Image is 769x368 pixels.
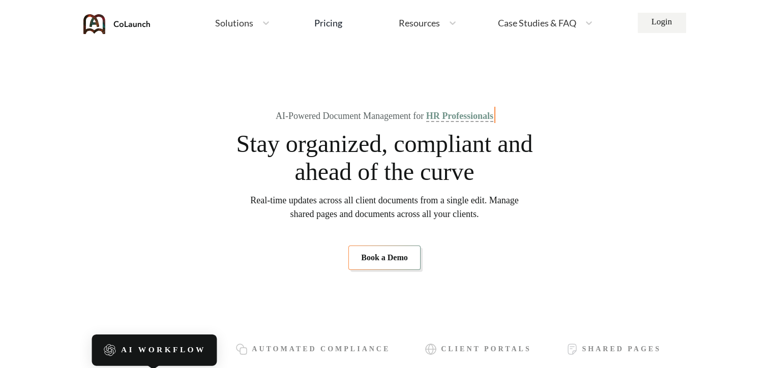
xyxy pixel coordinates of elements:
img: icon [235,343,248,355]
span: AI Workflow [121,346,206,355]
img: icon [425,343,437,355]
span: Automated Compliance [252,345,390,353]
span: Real-time updates across all client documents from a single edit. Manage shared pages and documen... [250,194,519,221]
span: Stay organized, compliant and ahead of the curve [235,130,534,186]
span: Client Portals [441,345,531,353]
a: Login [638,13,686,33]
span: Case Studies & FAQ [498,18,576,27]
img: coLaunch [83,14,151,34]
img: icon [566,343,578,355]
div: AI-Powered Document Management for [276,111,493,121]
span: HR Professionals [426,111,493,122]
div: Pricing [314,18,342,27]
a: Book a Demo [348,246,421,270]
span: Solutions [215,18,253,27]
span: Shared Pages [582,345,661,353]
img: icon [103,344,116,357]
span: Resources [399,18,440,27]
a: Pricing [314,14,342,32]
